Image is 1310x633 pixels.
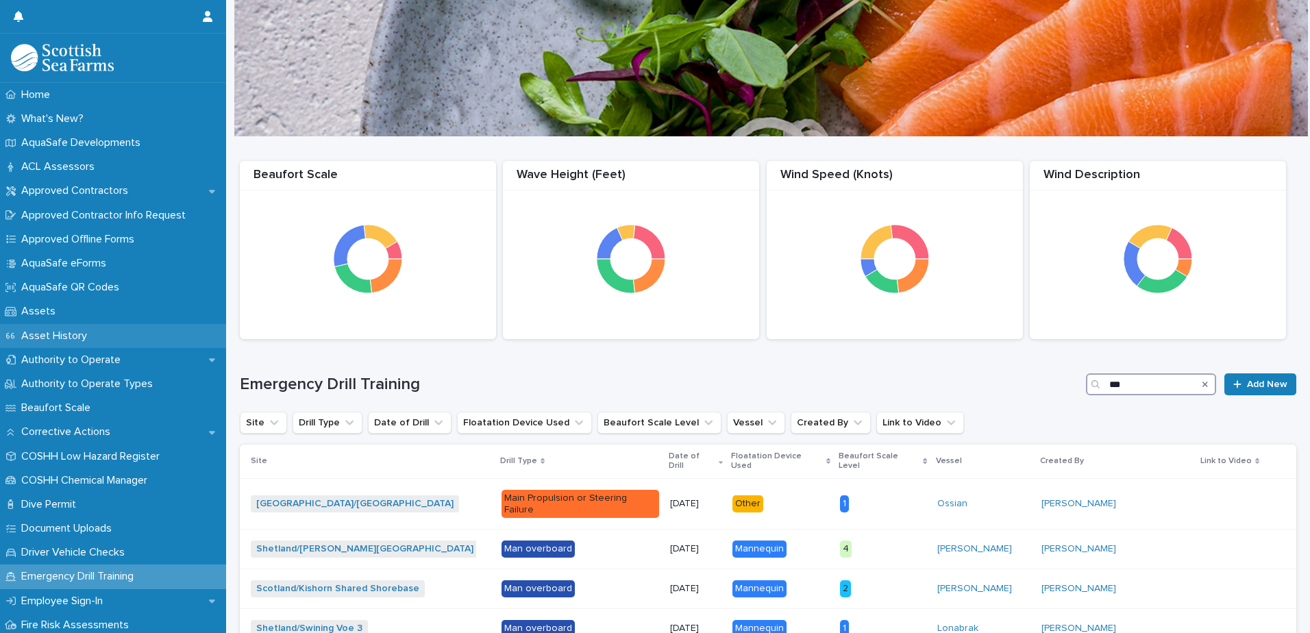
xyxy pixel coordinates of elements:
a: Shetland/[PERSON_NAME][GEOGRAPHIC_DATA] [256,543,473,555]
p: Employee Sign-In [16,595,114,608]
p: Emergency Drill Training [16,570,145,583]
p: ACL Assessors [16,160,106,173]
p: Beaufort Scale Level [839,449,919,474]
p: [DATE] [670,583,722,595]
p: Approved Contractors [16,184,139,197]
div: Man overboard [502,541,575,558]
div: Mannequin [732,580,787,597]
div: Other [732,495,763,512]
p: What's New? [16,112,95,125]
p: [DATE] [670,498,722,510]
a: [PERSON_NAME] [1041,498,1116,510]
a: [GEOGRAPHIC_DATA]/[GEOGRAPHIC_DATA] [256,498,454,510]
p: Approved Contractor Info Request [16,209,197,222]
p: COSHH Chemical Manager [16,474,158,487]
input: Search [1086,373,1216,395]
tr: [GEOGRAPHIC_DATA]/[GEOGRAPHIC_DATA] Main Propulsion or Steering Failure[DATE]Other1Ossian [PERSON... [240,478,1296,530]
div: Man overboard [502,580,575,597]
tr: Scotland/Kishorn Shared Shorebase Man overboard[DATE]Mannequin2[PERSON_NAME] [PERSON_NAME] [240,569,1296,609]
p: Authority to Operate [16,353,132,367]
p: COSHH Low Hazard Register [16,450,171,463]
p: [DATE] [670,543,722,555]
button: Created By [791,412,871,434]
p: Beaufort Scale [16,401,101,414]
p: Fire Risk Assessments [16,619,140,632]
a: Ossian [937,498,967,510]
p: Corrective Actions [16,425,121,438]
div: Mannequin [732,541,787,558]
p: AquaSafe Developments [16,136,151,149]
a: [PERSON_NAME] [937,583,1012,595]
button: Drill Type [293,412,362,434]
p: Home [16,88,61,101]
p: Vessel [936,454,962,469]
div: Beaufort Scale [240,168,496,190]
p: Drill Type [500,454,537,469]
button: Site [240,412,287,434]
p: Asset History [16,330,98,343]
p: Site [251,454,267,469]
p: AquaSafe eForms [16,257,117,270]
button: Floatation Device Used [457,412,592,434]
div: 4 [840,541,852,558]
button: Date of Drill [368,412,452,434]
a: Add New [1224,373,1296,395]
div: 2 [840,580,851,597]
span: Add New [1247,380,1287,389]
button: Vessel [727,412,785,434]
p: Link to Video [1200,454,1252,469]
div: Wind Speed (Knots) [767,168,1023,190]
p: Authority to Operate Types [16,377,164,390]
a: Scotland/Kishorn Shared Shorebase [256,583,419,595]
p: Date of Drill [669,449,716,474]
p: Dive Permit [16,498,87,511]
button: Beaufort Scale Level [597,412,721,434]
button: Link to Video [876,412,964,434]
div: Main Propulsion or Steering Failure [502,490,659,519]
p: AquaSafe QR Codes [16,281,130,294]
div: 1 [840,495,849,512]
p: Created By [1040,454,1084,469]
p: Driver Vehicle Checks [16,546,136,559]
p: Assets [16,305,66,318]
tr: Shetland/[PERSON_NAME][GEOGRAPHIC_DATA] Man overboard[DATE]Mannequin4[PERSON_NAME] [PERSON_NAME] [240,530,1296,569]
p: Floatation Device Used [731,449,822,474]
p: Document Uploads [16,522,123,535]
a: [PERSON_NAME] [1041,583,1116,595]
h1: Emergency Drill Training [240,375,1080,395]
a: [PERSON_NAME] [1041,543,1116,555]
p: Approved Offline Forms [16,233,145,246]
div: Wave Height (Feet) [503,168,759,190]
img: bPIBxiqnSb2ggTQWdOVV [11,44,114,71]
a: [PERSON_NAME] [937,543,1012,555]
div: Wind Description [1030,168,1286,190]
